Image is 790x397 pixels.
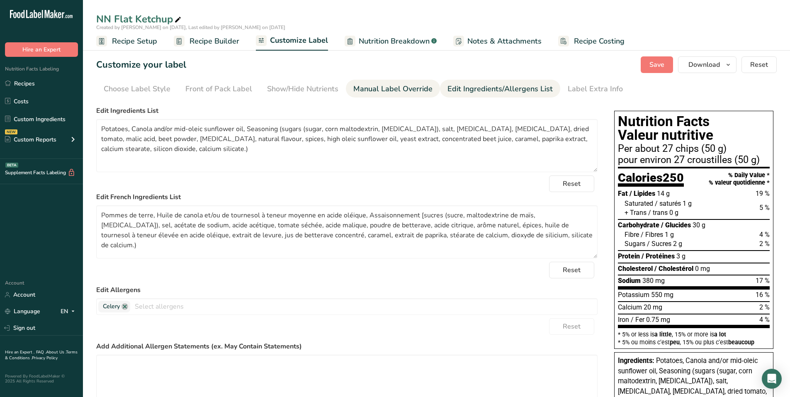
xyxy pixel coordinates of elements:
[625,200,653,207] span: Saturated
[5,349,34,355] a: Hire an Expert .
[563,265,581,275] span: Reset
[5,42,78,57] button: Hire an Expert
[174,32,239,51] a: Recipe Builder
[618,277,641,285] span: Sodium
[663,170,684,185] span: 250
[669,209,678,217] span: 0 g
[618,265,653,273] span: Cholesterol
[5,163,18,168] div: BETA
[673,240,682,248] span: 2 g
[625,231,639,239] span: Fibre
[96,106,598,116] label: Edit Ingredients List
[549,175,594,192] button: Reset
[618,328,770,345] section: * 5% or less is , 15% or more is
[665,231,674,239] span: 1 g
[96,58,186,72] h1: Customize your label
[32,355,58,361] a: Privacy Policy
[256,31,328,51] a: Customize Label
[618,144,770,154] div: Per about 27 chips (50 g)
[657,190,670,197] span: 14 g
[618,190,628,197] span: Fat
[688,60,720,70] span: Download
[641,231,663,239] span: / Fibres
[267,83,338,95] div: Show/Hide Nutrients
[695,265,710,273] span: 0 mg
[618,316,629,324] span: Iron
[756,190,770,197] span: 19 %
[96,12,183,27] div: NN Flat Ketchup
[762,369,782,389] div: Open Intercom Messenger
[693,221,705,229] span: 30 g
[646,316,670,324] span: 0.75 mg
[642,277,665,285] span: 380 mg
[756,277,770,285] span: 17 %
[5,129,17,134] div: NEW
[759,204,770,212] span: 5 %
[5,135,56,144] div: Custom Reports
[112,36,157,47] span: Recipe Setup
[549,318,594,335] button: Reset
[563,321,581,331] span: Reset
[453,32,542,51] a: Notes & Attachments
[574,36,625,47] span: Recipe Costing
[670,339,680,346] span: peu
[759,316,770,324] span: 4 %
[563,179,581,189] span: Reset
[649,60,664,70] span: Save
[728,339,754,346] span: beaucoup
[618,303,642,311] span: Calcium
[270,35,328,46] span: Customize Label
[759,240,770,248] span: 2 %
[676,252,685,260] span: 3 g
[618,114,770,142] h1: Nutrition Facts Valeur nutritive
[104,83,170,95] div: Choose Label Style
[618,357,654,365] span: Ingredients:
[618,221,659,229] span: Carbohydrate
[625,240,645,248] span: Sugars
[644,303,662,311] span: 20 mg
[5,374,78,384] div: Powered By FoodLabelMaker © 2025 All Rights Reserved
[5,304,40,319] a: Language
[618,155,770,165] div: pour environ 27 croustilles (50 g)
[568,83,623,95] div: Label Extra Info
[130,300,597,313] input: Select allergens
[345,32,437,51] a: Nutrition Breakdown
[631,316,644,324] span: / Fer
[558,32,625,51] a: Recipe Costing
[618,291,649,299] span: Potassium
[683,200,692,207] span: 1 g
[96,32,157,51] a: Recipe Setup
[756,291,770,299] span: 16 %
[654,265,693,273] span: / Cholestérol
[641,56,673,73] button: Save
[36,349,46,355] a: FAQ .
[630,190,655,197] span: / Lipides
[190,36,239,47] span: Recipe Builder
[648,209,668,217] span: / trans
[642,252,675,260] span: / Protéines
[661,221,691,229] span: / Glucides
[750,60,768,70] span: Reset
[618,172,684,187] div: Calories
[618,252,640,260] span: Protein
[96,285,598,295] label: Edit Allergens
[359,36,430,47] span: Nutrition Breakdown
[96,192,598,202] label: Edit French Ingredients List
[96,341,598,351] label: Add Additional Allergen Statements (ex. May Contain Statements)
[678,56,737,73] button: Download
[759,303,770,311] span: 2 %
[353,83,433,95] div: Manual Label Override
[618,339,770,345] div: * 5% ou moins c’est , 15% ou plus c’est
[46,349,66,355] a: About Us .
[96,24,285,31] span: Created by [PERSON_NAME] on [DATE], Last edited by [PERSON_NAME] on [DATE]
[467,36,542,47] span: Notes & Attachments
[655,200,681,207] span: / saturés
[709,172,770,186] div: % Daily Value * % valeur quotidienne *
[741,56,777,73] button: Reset
[5,349,78,361] a: Terms & Conditions .
[651,291,673,299] span: 550 mg
[61,307,78,317] div: EN
[185,83,252,95] div: Front of Pack Label
[447,83,553,95] div: Edit Ingredients/Allergens List
[714,331,726,338] span: a lot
